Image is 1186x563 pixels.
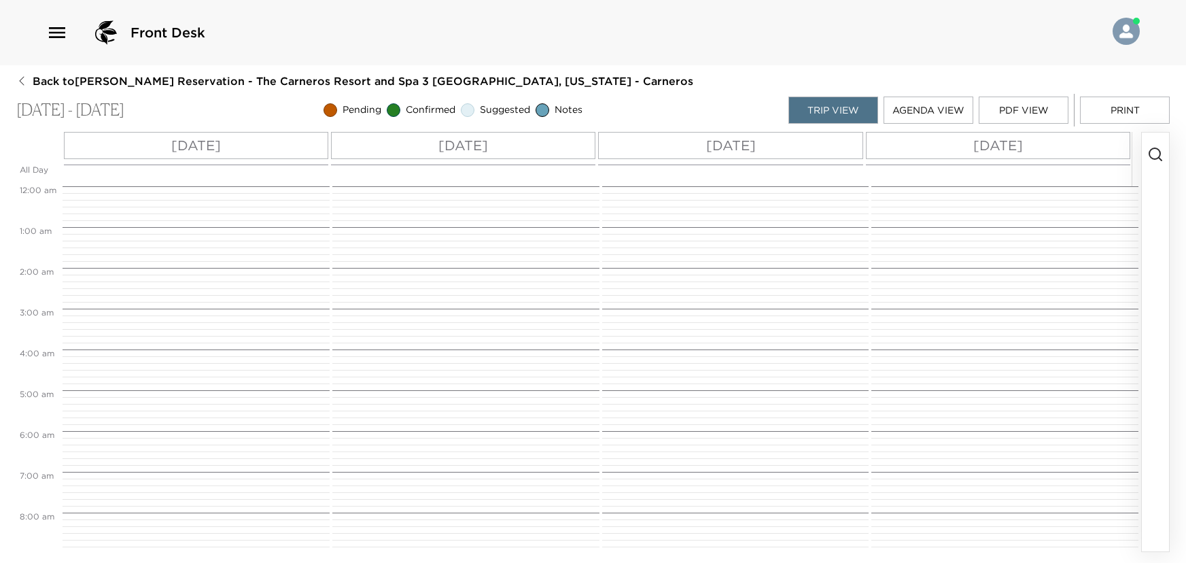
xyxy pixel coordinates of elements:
span: 7:00 AM [16,471,57,481]
p: [DATE] [171,135,221,156]
button: [DATE] [598,132,862,159]
button: [DATE] [866,132,1130,159]
button: [DATE] [331,132,595,159]
span: 1:00 AM [16,226,55,236]
span: 2:00 AM [16,267,57,277]
p: All Day [20,165,59,176]
button: Print [1080,97,1170,124]
span: 8:00 AM [16,511,58,522]
p: [DATE] [438,135,488,156]
p: [DATE] [973,135,1023,156]
span: Notes [555,103,582,117]
span: 3:00 AM [16,307,57,318]
button: Back to[PERSON_NAME] Reservation - The Carneros Resort and Spa 3 [GEOGRAPHIC_DATA], [US_STATE] - ... [16,73,693,88]
span: Suggested [480,103,530,117]
span: Confirmed [406,103,455,117]
img: logo [90,16,122,49]
span: 5:00 AM [16,389,57,399]
span: 12:00 AM [16,185,60,195]
span: 4:00 AM [16,348,58,358]
button: [DATE] [64,132,328,159]
span: Back to [PERSON_NAME] Reservation - The Carneros Resort and Spa 3 [GEOGRAPHIC_DATA], [US_STATE] -... [33,73,693,88]
span: Front Desk [130,23,205,42]
img: User [1113,18,1140,45]
p: [DATE] - [DATE] [16,101,124,120]
button: PDF View [979,97,1068,124]
span: 6:00 AM [16,430,58,440]
button: Agenda View [884,97,973,124]
span: Pending [343,103,381,117]
p: [DATE] [706,135,756,156]
button: Trip View [788,97,878,124]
